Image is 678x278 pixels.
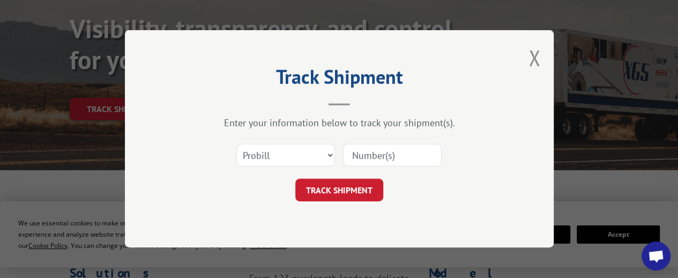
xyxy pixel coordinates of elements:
[528,43,540,72] button: Close modal
[178,69,500,90] h2: Track Shipment
[642,242,670,270] div: Open chat
[343,144,442,167] input: Number(s)
[295,179,383,202] button: TRACK SHIPMENT
[178,117,500,129] div: Enter your information below to track your shipment(s).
